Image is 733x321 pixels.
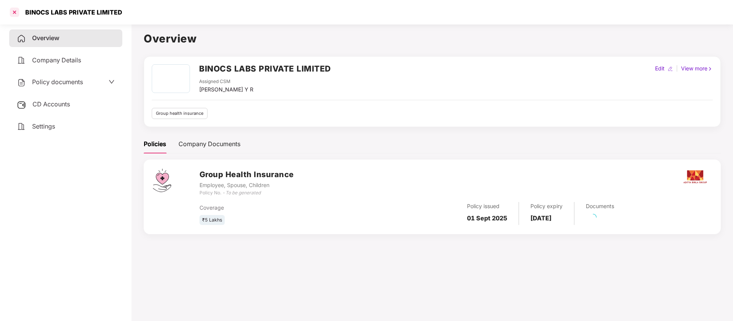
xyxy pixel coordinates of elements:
img: svg+xml;base64,PHN2ZyB4bWxucz0iaHR0cDovL3d3dy53My5vcmcvMjAwMC9zdmciIHdpZHRoPSIyNCIgaGVpZ2h0PSIyNC... [17,56,26,65]
div: Coverage [199,204,370,212]
span: down [109,79,115,85]
h2: BINOCS LABS PRIVATE LIMITED [199,62,331,75]
img: svg+xml;base64,PHN2ZyB4bWxucz0iaHR0cDovL3d3dy53My5vcmcvMjAwMC9zdmciIHdpZHRoPSI0Ny43MTQiIGhlaWdodD... [153,169,171,192]
div: Policies [144,139,166,149]
img: editIcon [668,66,673,72]
div: | [675,64,679,73]
div: BINOCS LABS PRIVATE LIMITED [21,8,122,16]
span: Settings [32,122,55,130]
span: Policy documents [32,78,83,86]
div: View more [679,64,714,73]
div: Policy No. - [199,189,294,197]
div: Assigned CSM [199,78,253,85]
img: svg+xml;base64,PHN2ZyB4bWxucz0iaHR0cDovL3d3dy53My5vcmcvMjAwMC9zdmciIHdpZHRoPSIyNCIgaGVpZ2h0PSIyNC... [17,34,26,43]
img: rightIcon [707,66,713,72]
div: Edit [654,64,666,73]
img: svg+xml;base64,PHN2ZyB4bWxucz0iaHR0cDovL3d3dy53My5vcmcvMjAwMC9zdmciIHdpZHRoPSIyNCIgaGVpZ2h0PSIyNC... [17,78,26,87]
img: svg+xml;base64,PHN2ZyB4bWxucz0iaHR0cDovL3d3dy53My5vcmcvMjAwMC9zdmciIHdpZHRoPSIyNCIgaGVpZ2h0PSIyNC... [17,122,26,131]
span: loading [589,213,597,221]
div: Employee, Spouse, Children [199,181,294,189]
div: [PERSON_NAME] Y R [199,85,253,94]
img: svg+xml;base64,PHN2ZyB3aWR0aD0iMjUiIGhlaWdodD0iMjQiIHZpZXdCb3g9IjAgMCAyNSAyNCIgZmlsbD0ibm9uZSIgeG... [17,100,26,109]
div: ₹5 Lakhs [199,215,225,225]
div: Policy issued [467,202,507,210]
b: 01 Sept 2025 [467,214,507,222]
span: Company Details [32,56,81,64]
span: Overview [32,34,59,42]
span: CD Accounts [32,100,70,108]
b: [DATE] [530,214,551,222]
h1: Overview [144,30,721,47]
div: Company Documents [178,139,240,149]
div: Documents [586,202,614,210]
div: Policy expiry [530,202,563,210]
div: Group health insurance [152,108,208,119]
i: To be generated [225,190,261,196]
h3: Group Health Insurance [199,169,294,181]
img: aditya.png [682,163,709,190]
